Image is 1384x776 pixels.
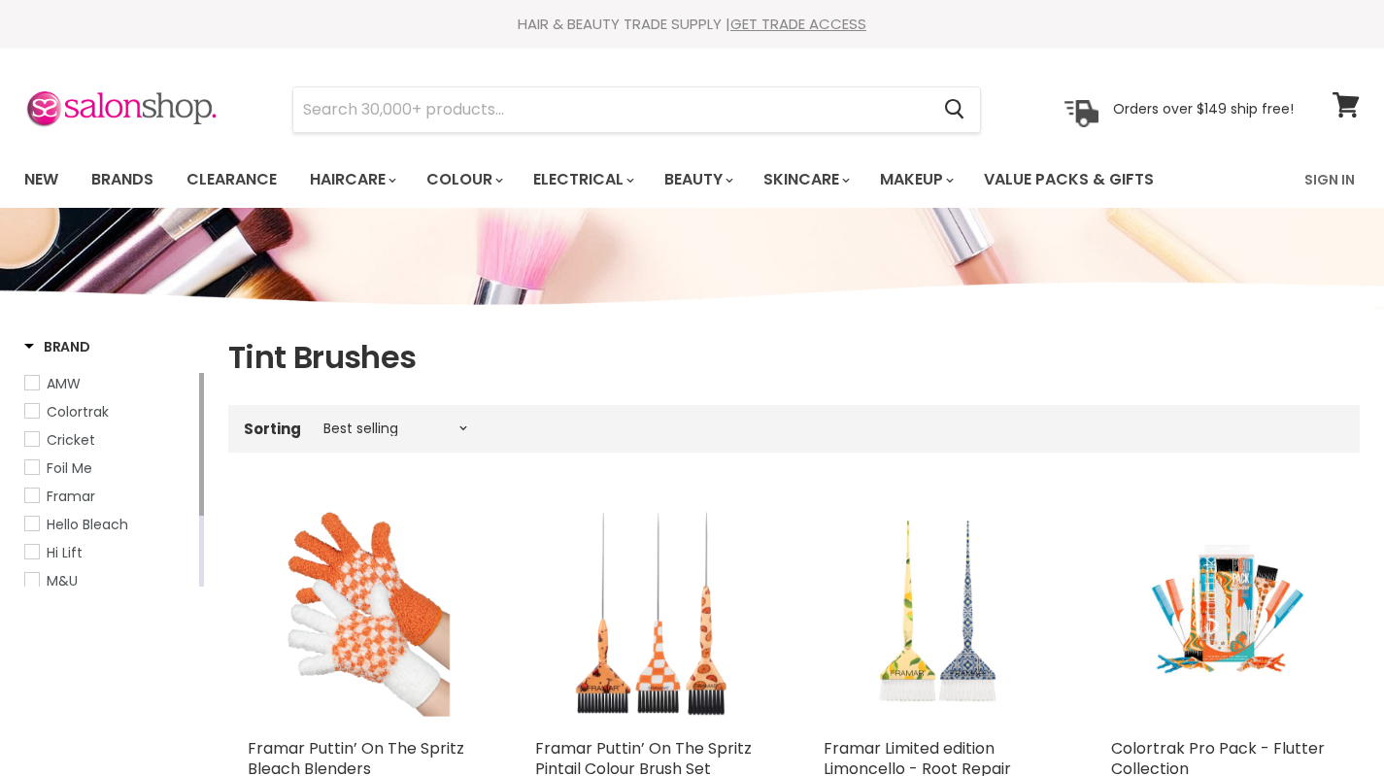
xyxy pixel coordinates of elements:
[47,487,95,506] span: Framar
[293,87,928,132] input: Search
[650,159,745,200] a: Beauty
[969,159,1168,200] a: Value Packs & Gifts
[24,373,195,394] a: AMW
[24,570,195,591] a: M&U
[228,337,1360,378] h1: Tint Brushes
[24,429,195,451] a: Cricket
[47,515,128,534] span: Hello Bleach
[830,499,1045,728] img: Framar Limited edition Limoncello - Root Repair Color Brush Set
[928,87,980,132] button: Search
[244,421,301,437] label: Sorting
[295,159,408,200] a: Haircare
[10,152,1231,208] ul: Main menu
[24,542,195,563] a: Hi Lift
[24,457,195,479] a: Foil Me
[24,337,90,356] h3: Brand
[172,159,291,200] a: Clearance
[292,86,981,133] form: Product
[24,514,195,535] a: Hello Bleach
[77,159,168,200] a: Brands
[519,159,646,200] a: Electrical
[749,159,861,200] a: Skincare
[865,159,965,200] a: Makeup
[1113,100,1294,118] p: Orders over $149 ship free!
[248,499,477,728] img: Framar Puttin’ On The Spritz Bleach Blenders
[47,402,109,422] span: Colortrak
[47,374,81,393] span: AMW
[1293,159,1367,200] a: Sign In
[1145,499,1305,728] img: Colortrak Pro Pack - Flutter Collection
[412,159,515,200] a: Colour
[47,571,78,590] span: M&U
[47,458,92,478] span: Foil Me
[1111,499,1340,728] a: Colortrak Pro Pack - Flutter Collection
[824,499,1053,728] a: Framar Limited edition Limoncello - Root Repair Color Brush Set
[24,401,195,422] a: Colortrak
[10,159,73,200] a: New
[47,430,95,450] span: Cricket
[730,14,866,34] a: GET TRADE ACCESS
[535,499,764,728] img: Framar Puttin’ On The Spritz Pintail Colour Brush Set
[47,543,83,562] span: Hi Lift
[24,486,195,507] a: Framar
